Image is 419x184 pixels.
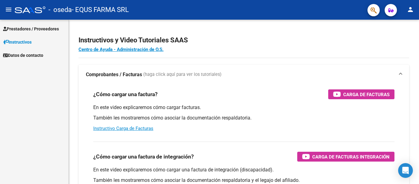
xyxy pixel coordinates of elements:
span: Carga de Facturas Integración [312,153,390,161]
button: Carga de Facturas Integración [297,152,394,162]
span: Datos de contacto [3,52,43,59]
strong: Comprobantes / Facturas [86,71,142,78]
p: También les mostraremos cómo asociar la documentación respaldatoria. [93,115,394,121]
p: En este video explicaremos cómo cargar una factura de integración (discapacidad). [93,166,394,173]
p: En este video explicaremos cómo cargar facturas. [93,104,394,111]
span: - EQUS FARMA SRL [72,3,129,17]
mat-expansion-panel-header: Comprobantes / Facturas (haga click aquí para ver los tutoriales) [79,65,409,84]
span: Prestadores / Proveedores [3,25,59,32]
span: - oseda [48,3,72,17]
p: También les mostraremos cómo asociar la documentación respaldatoria y el legajo del afiliado. [93,177,394,184]
a: Instructivo Carga de Facturas [93,126,153,131]
span: Carga de Facturas [343,91,390,98]
div: Open Intercom Messenger [398,163,413,178]
a: Centro de Ayuda - Administración de O.S. [79,47,163,52]
h2: Instructivos y Video Tutoriales SAAS [79,34,409,46]
mat-icon: person [407,6,414,13]
span: (haga click aquí para ver los tutoriales) [143,71,221,78]
mat-icon: menu [5,6,12,13]
h3: ¿Cómo cargar una factura? [93,90,158,99]
button: Carga de Facturas [328,89,394,99]
h3: ¿Cómo cargar una factura de integración? [93,152,194,161]
span: Instructivos [3,39,32,45]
